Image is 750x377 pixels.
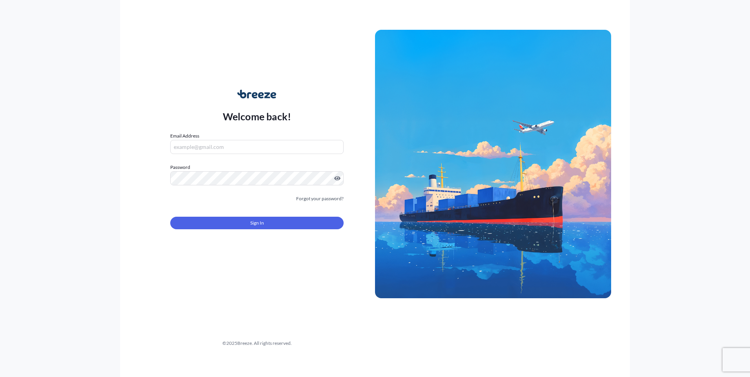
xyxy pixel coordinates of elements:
[170,140,344,154] input: example@gmail.com
[223,110,291,123] p: Welcome back!
[334,175,340,181] button: Show password
[296,195,344,203] a: Forgot your password?
[250,219,264,227] span: Sign In
[170,163,344,171] label: Password
[170,217,344,229] button: Sign In
[170,132,199,140] label: Email Address
[139,339,375,347] div: © 2025 Breeze. All rights reserved.
[375,30,611,298] img: Ship illustration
